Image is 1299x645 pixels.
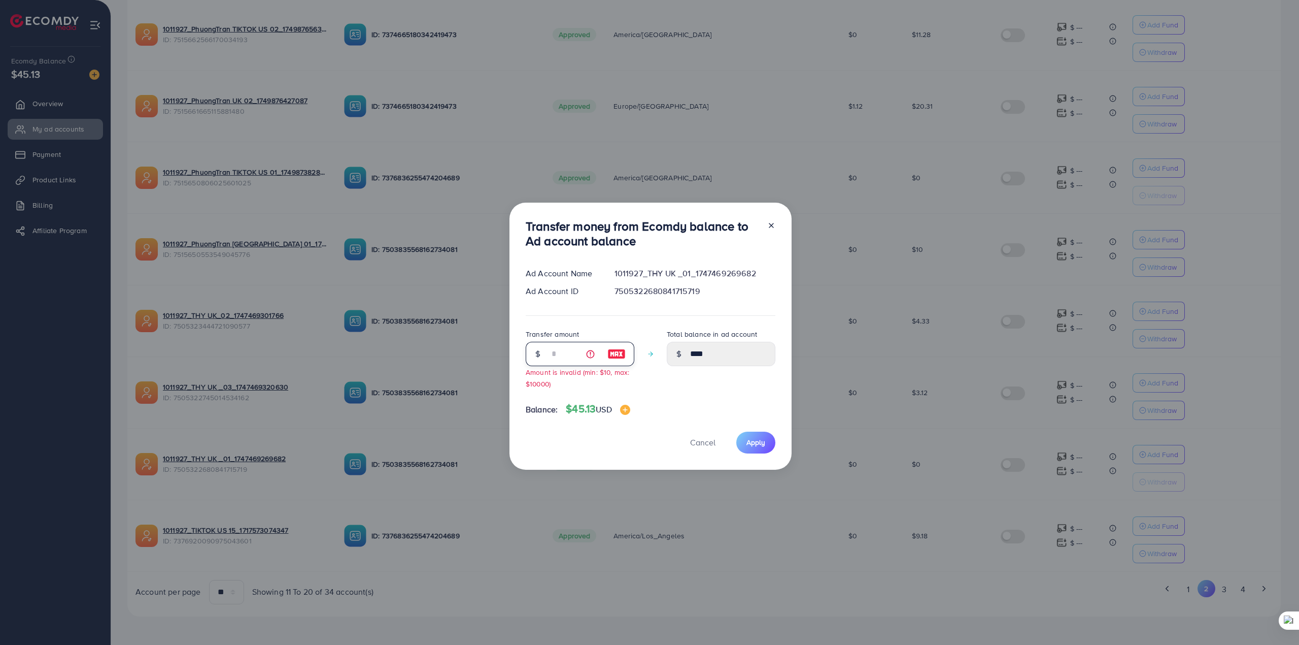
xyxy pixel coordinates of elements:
[690,437,715,448] span: Cancel
[526,219,759,248] h3: Transfer money from Ecomdy balance to Ad account balance
[566,403,630,415] h4: $45.13
[746,437,765,447] span: Apply
[606,285,783,297] div: 7505322680841715719
[518,268,606,279] div: Ad Account Name
[596,404,611,415] span: USD
[526,367,629,389] small: Amount is invalid (min: $10, max: $10000)
[526,404,558,415] span: Balance:
[1256,599,1291,637] iframe: Chat
[736,432,775,454] button: Apply
[607,348,626,360] img: image
[667,329,757,339] label: Total balance in ad account
[526,329,579,339] label: Transfer amount
[606,268,783,279] div: 1011927_THY UK _01_1747469269682
[677,432,728,454] button: Cancel
[518,285,606,297] div: Ad Account ID
[620,405,630,415] img: image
